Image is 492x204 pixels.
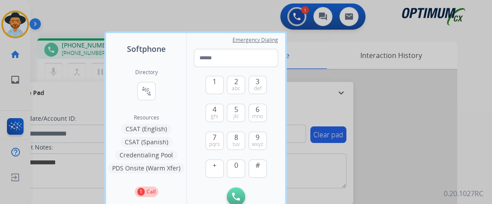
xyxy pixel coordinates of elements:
button: 0 [227,160,245,178]
button: 5jkl [227,104,245,122]
span: + [213,160,216,170]
button: CSAT (English) [121,124,171,134]
span: pqrs [209,141,220,148]
button: 6mno [249,104,267,122]
span: Softphone [127,43,166,55]
button: 8tuv [227,132,245,150]
span: mno [252,113,263,120]
button: CSAT (Spanish) [120,137,173,147]
span: Resources [134,114,159,121]
span: 2 [234,76,238,87]
button: + [206,160,224,178]
span: jkl [233,113,239,120]
span: def [254,85,262,92]
span: 9 [256,132,259,143]
button: 2abc [227,76,245,94]
span: 1 [213,76,216,87]
span: wxyz [252,141,263,148]
button: PDS Onsite (Warm Xfer) [108,163,185,173]
span: 6 [256,104,259,115]
button: 7pqrs [206,132,224,150]
button: 4ghi [206,104,224,122]
span: 4 [213,104,216,115]
span: 5 [234,104,238,115]
span: 3 [256,76,259,87]
p: 1 [137,188,145,196]
span: 0 [234,160,238,170]
button: 9wxyz [249,132,267,150]
button: 3def [249,76,267,94]
span: tuv [233,141,240,148]
span: 7 [213,132,216,143]
span: Emergency Dialing [233,37,278,44]
mat-icon: connect_without_contact [141,86,152,96]
span: abc [232,85,240,92]
span: # [256,160,260,170]
button: 1Call [135,187,158,197]
img: call-button [232,193,240,201]
p: 0.20.1027RC [444,188,483,199]
h2: Directory [135,69,158,76]
span: ghi [211,113,218,120]
button: # [249,160,267,178]
button: 1 [206,76,224,94]
button: Credentialing Pool [115,150,177,160]
span: 8 [234,132,238,143]
p: Call [146,188,156,196]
